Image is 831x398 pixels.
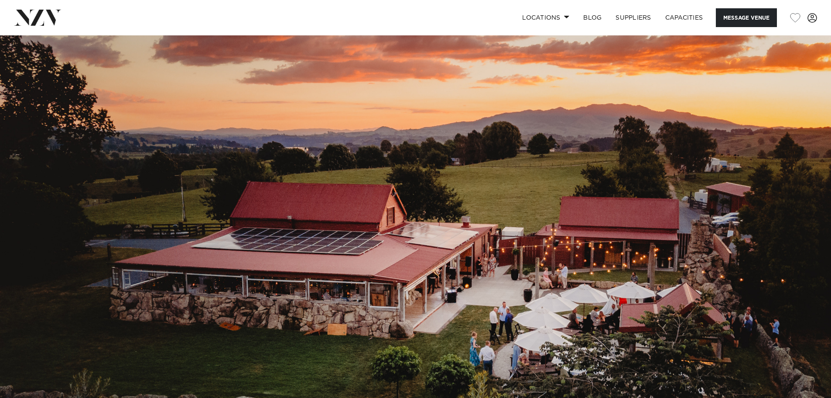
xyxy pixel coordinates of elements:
[658,8,710,27] a: Capacities
[515,8,576,27] a: Locations
[716,8,777,27] button: Message Venue
[609,8,658,27] a: SUPPLIERS
[14,10,62,25] img: nzv-logo.png
[576,8,609,27] a: BLOG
